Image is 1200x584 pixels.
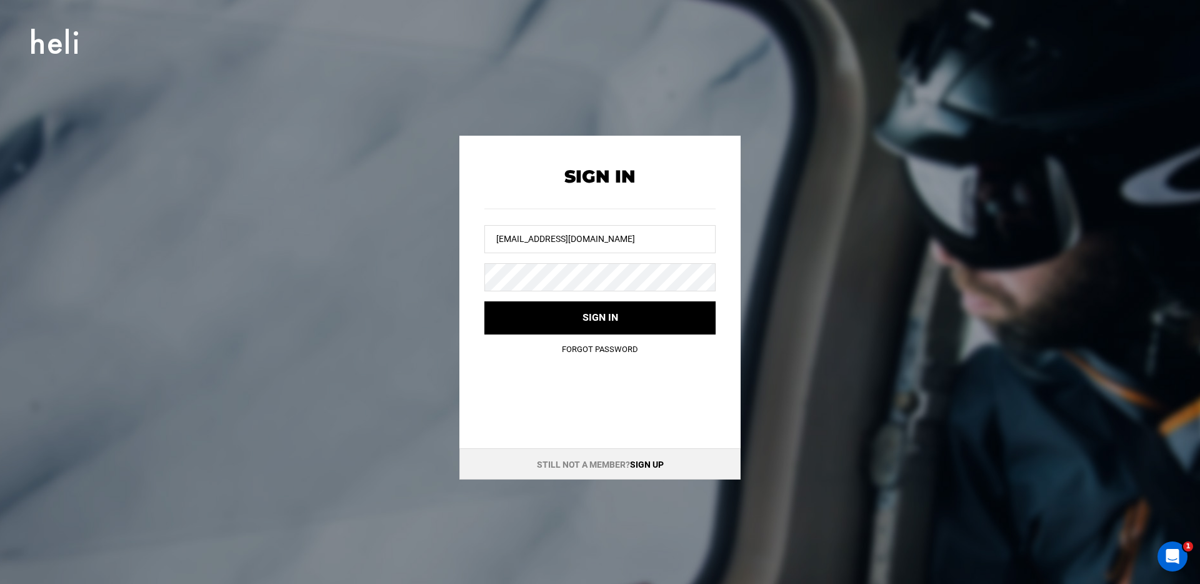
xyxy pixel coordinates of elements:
[562,345,638,354] a: Forgot Password
[1183,541,1193,551] span: 1
[484,225,716,253] input: Username
[484,167,716,186] h2: Sign In
[1157,541,1187,571] iframe: Intercom live chat
[484,301,716,335] button: Sign in
[459,448,741,480] div: Still not a member?
[630,460,664,470] a: Sign up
